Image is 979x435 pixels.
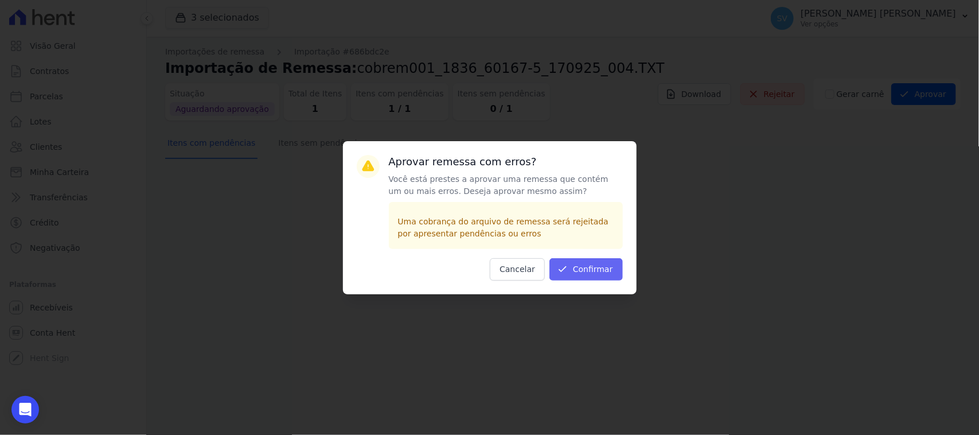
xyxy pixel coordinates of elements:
[549,258,623,281] button: Confirmar
[398,216,614,240] p: Uma cobrança do arquivo de remessa será rejeitada por apresentar pendências ou erros
[11,396,39,424] div: Open Intercom Messenger
[389,155,623,169] h3: Aprovar remessa com erros?
[389,173,623,197] p: Você está prestes a aprovar uma remessa que contém um ou mais erros. Deseja aprovar mesmo assim?
[490,258,545,281] button: Cancelar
